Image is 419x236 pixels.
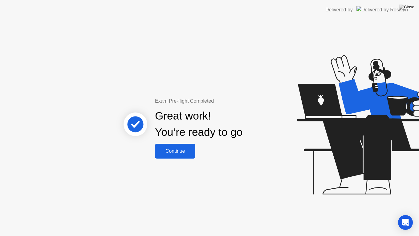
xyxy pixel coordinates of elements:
[399,5,414,10] img: Close
[155,108,242,140] div: Great work! You’re ready to go
[157,148,193,154] div: Continue
[155,97,282,105] div: Exam Pre-flight Completed
[325,6,353,14] div: Delivered by
[356,6,408,13] img: Delivered by Rosalyn
[155,144,195,159] button: Continue
[398,215,413,230] div: Open Intercom Messenger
